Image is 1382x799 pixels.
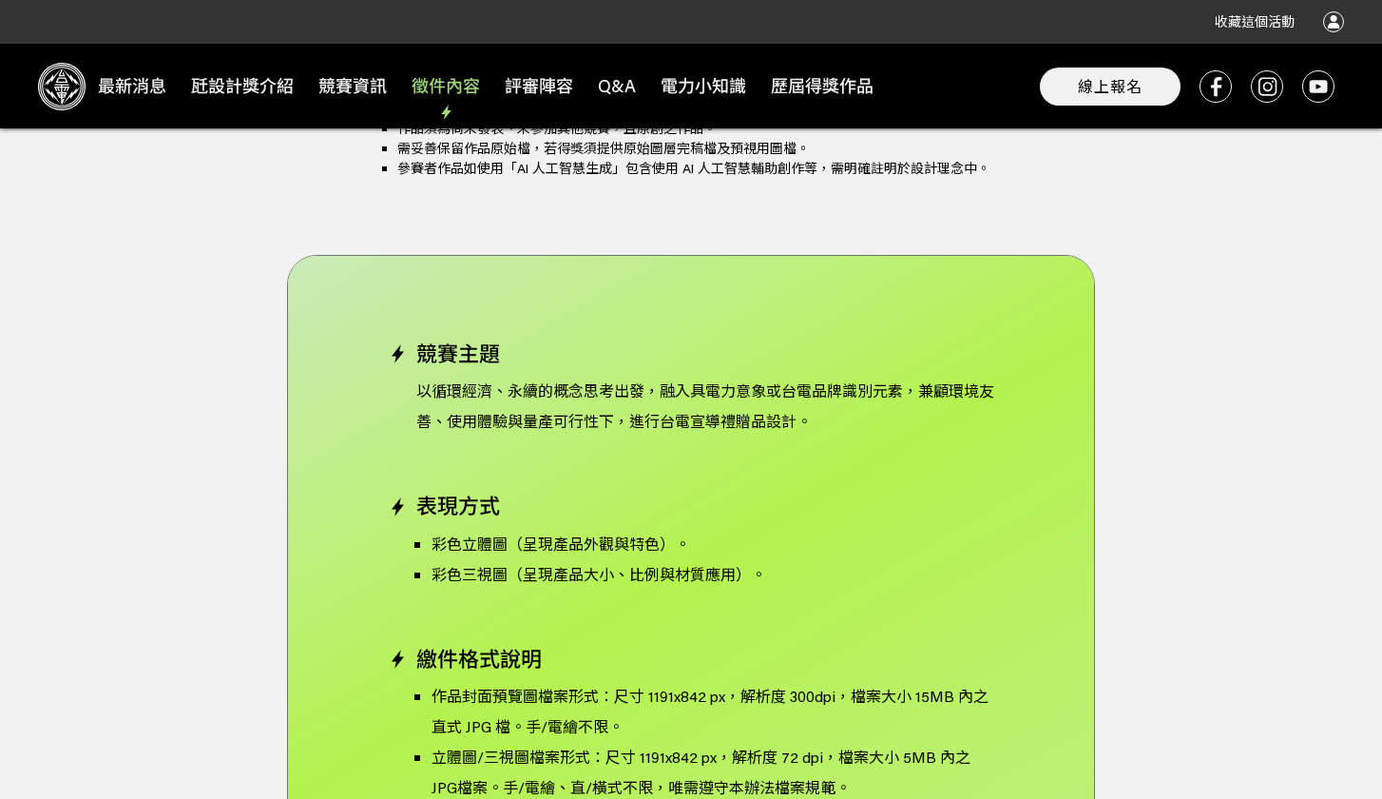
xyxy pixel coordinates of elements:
[308,70,397,102] span: 競賽資訊
[38,63,86,110] img: Logo
[432,681,994,742] p: 作品封面預覽圖檔案形式：尺寸 1191x842 px，解析度 300dpi，檔案大小 15MB 內之直式 JPG 檔。手/電繪不限。
[179,44,306,127] a: 瓩設計獎介紹
[399,44,492,127] a: 徵件內容
[87,70,177,102] span: 最新消息
[397,159,1000,179] li: 參賽者作品如使用「AI 人工智慧生成」包含使用 AI 人工智慧輔助創作等，需明確註明於設計理念中。
[306,44,399,127] a: 競賽資訊
[432,529,994,559] p: 彩色立體圖（呈現產品外觀與特色）。
[585,44,648,127] a: Q&A
[416,341,500,366] span: 競賽主題
[650,70,757,102] span: 電力小知識
[494,70,584,102] span: 評審陣容
[587,70,646,102] span: Q&A
[388,376,994,437] p: 以循環經濟、永續的概念思考出發，融入具電力意象或台電品牌識別元素，兼顧環境友善、使用體驗與量產可行性下，進行台電宣導禮贈品設計。
[1215,14,1295,29] span: 收藏這個活動
[760,70,884,102] span: 歷屆得獎作品
[1040,68,1180,106] button: 線上報名
[492,44,585,127] a: 評審陣容
[397,139,1000,159] li: 需妥善保留作品原始檔，若得獎須提供原始圖層完稿檔及預視用圖檔。
[432,559,994,590] p: 彩色三視圖（呈現產品大小、比例與材質應用）。
[397,119,1000,139] li: 作品須為尚未發表、未參加其他競賽，且原創之作品。
[86,44,179,127] a: 最新消息
[758,44,886,127] a: 歷屆得獎作品
[1078,76,1142,96] span: 線上報名
[416,647,542,672] span: 繳件格式說明
[401,70,490,102] span: 徵件內容
[416,494,500,518] span: 表現方式
[648,44,758,127] a: 電力小知識
[181,70,304,102] span: 瓩設計獎介紹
